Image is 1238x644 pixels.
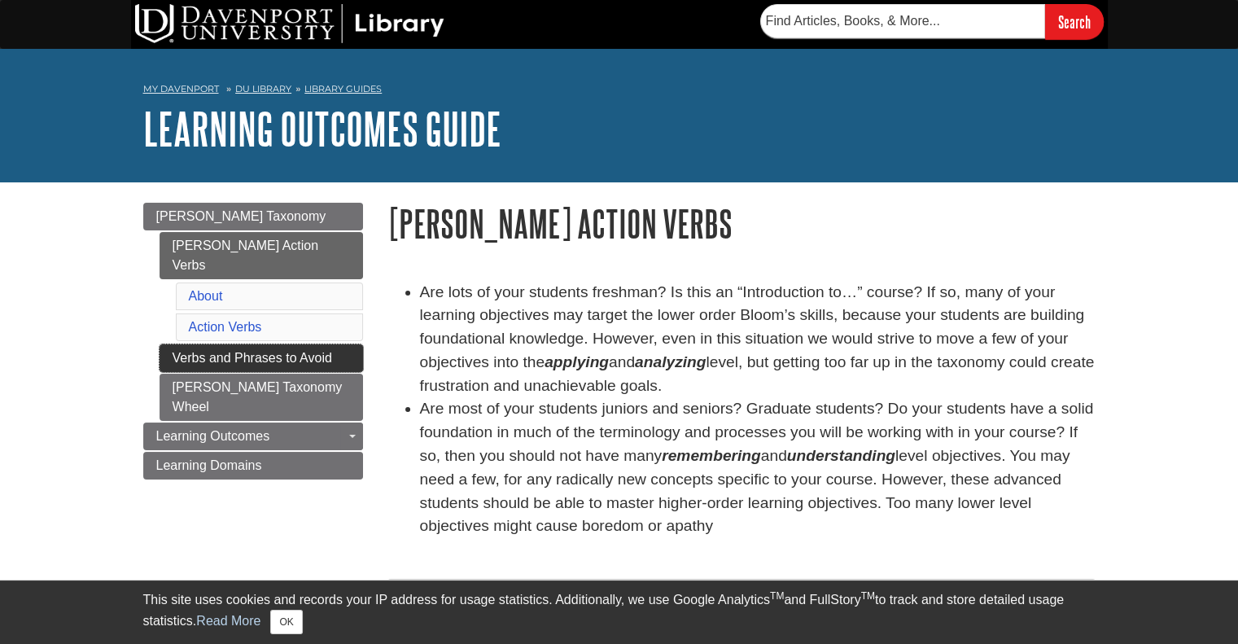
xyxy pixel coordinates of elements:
[143,452,363,480] a: Learning Domains
[143,423,363,450] a: Learning Outcomes
[545,353,609,370] strong: applying
[189,320,262,334] a: Action Verbs
[160,374,363,421] a: [PERSON_NAME] Taxonomy Wheel
[156,458,262,472] span: Learning Domains
[861,590,875,602] sup: TM
[420,281,1096,398] li: Are lots of your students freshman? Is this an “Introduction to…” course? If so, many of your lea...
[760,4,1045,38] input: Find Articles, Books, & More...
[770,590,784,602] sup: TM
[760,4,1104,39] form: Searches DU Library's articles, books, and more
[1045,4,1104,39] input: Search
[143,78,1096,104] nav: breadcrumb
[787,447,895,464] em: understanding
[235,83,291,94] a: DU Library
[189,289,223,303] a: About
[156,429,270,443] span: Learning Outcomes
[160,344,363,372] a: Verbs and Phrases to Avoid
[387,203,1096,244] h1: [PERSON_NAME] Action Verbs
[135,4,444,43] img: DU Library
[196,614,260,628] a: Read More
[143,82,219,96] a: My Davenport
[143,203,363,480] div: Guide Page Menu
[143,203,363,230] a: [PERSON_NAME] Taxonomy
[662,447,761,464] em: remembering
[143,103,501,154] a: Learning Outcomes Guide
[635,353,706,370] strong: analyzing
[160,232,363,279] a: [PERSON_NAME] Action Verbs
[143,590,1096,634] div: This site uses cookies and records your IP address for usage statistics. Additionally, we use Goo...
[156,209,326,223] span: [PERSON_NAME] Taxonomy
[304,83,382,94] a: Library Guides
[270,610,302,634] button: Close
[420,397,1096,538] li: Are most of your students juniors and seniors? Graduate students? Do your students have a solid f...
